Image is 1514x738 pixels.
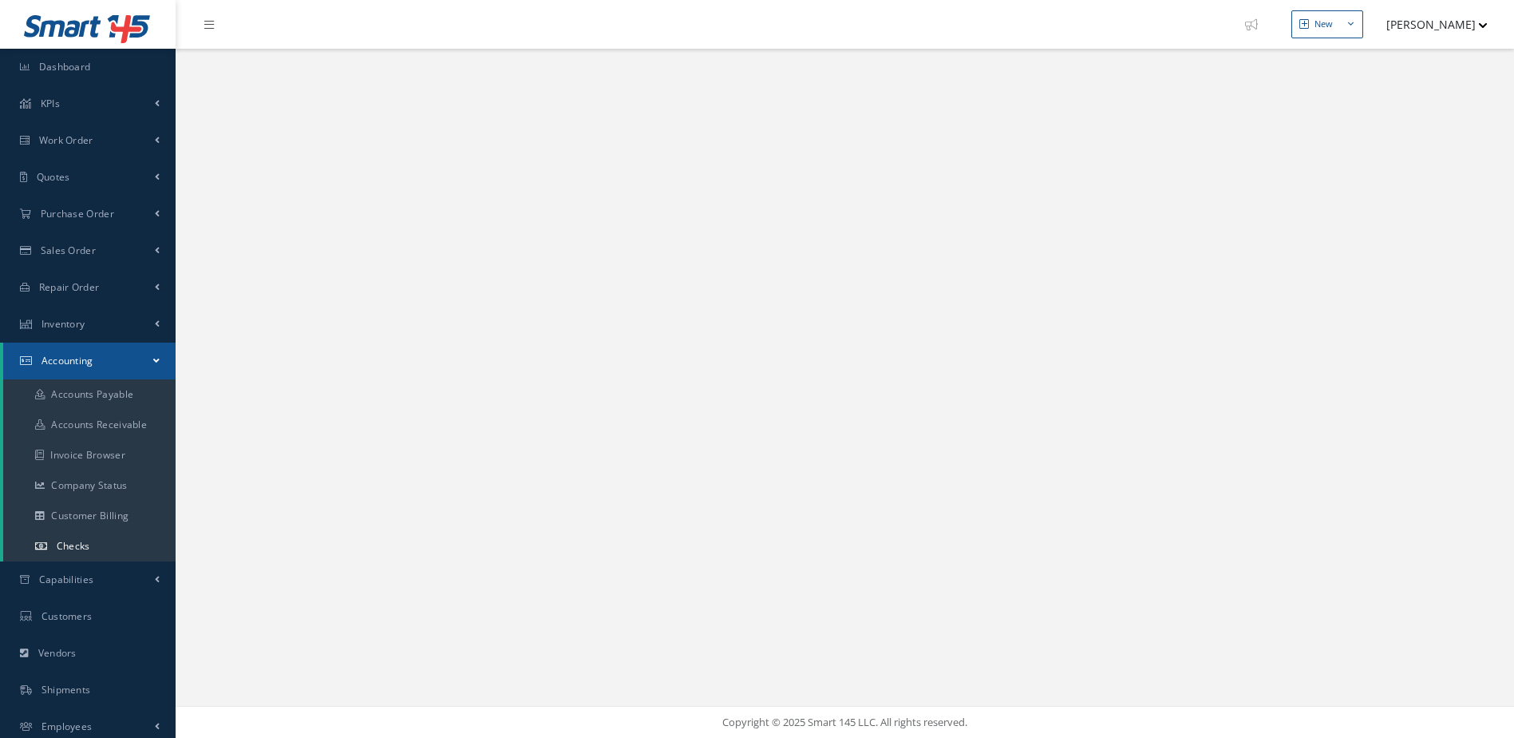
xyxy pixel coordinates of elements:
[1291,10,1363,38] button: New
[41,207,114,220] span: Purchase Order
[3,501,176,531] a: Customer Billing
[41,97,60,110] span: KPIs
[3,343,176,379] a: Accounting
[42,683,91,696] span: Shipments
[1371,9,1488,40] button: [PERSON_NAME]
[42,720,93,733] span: Employees
[57,539,90,553] span: Checks
[42,354,93,367] span: Accounting
[42,609,93,623] span: Customers
[39,573,94,586] span: Capabilities
[39,60,91,73] span: Dashboard
[42,317,85,331] span: Inventory
[3,470,176,501] a: Company Status
[37,170,70,184] span: Quotes
[192,715,1498,731] div: Copyright © 2025 Smart 145 LLC. All rights reserved.
[39,280,100,294] span: Repair Order
[1314,18,1333,31] div: New
[3,410,176,440] a: Accounts Receivable
[39,133,93,147] span: Work Order
[3,531,176,561] a: Checks
[41,244,96,257] span: Sales Order
[38,646,77,660] span: Vendors
[3,379,176,410] a: Accounts Payable
[3,440,176,470] a: Invoice Browser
